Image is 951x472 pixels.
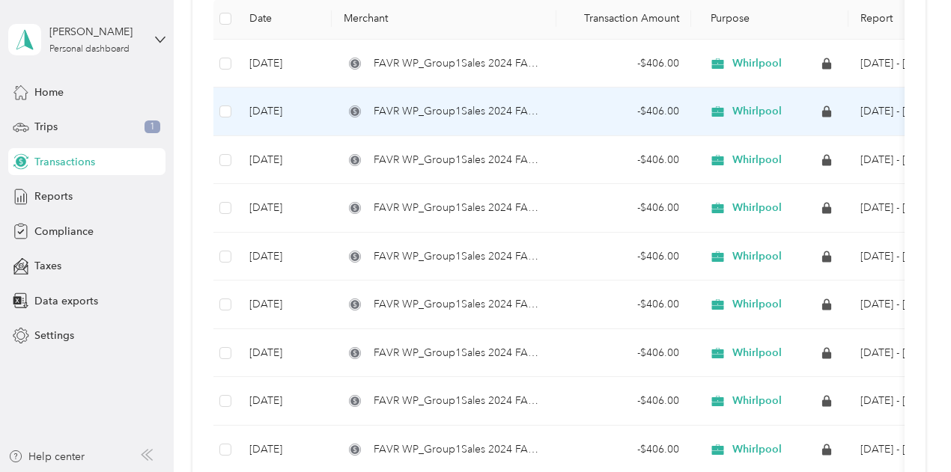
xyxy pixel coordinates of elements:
td: [DATE] [237,136,332,185]
span: Trips [34,119,58,135]
div: Personal dashboard [49,45,130,54]
span: Whirlpool [732,201,782,215]
span: Transactions [34,154,95,170]
span: Data exports [34,293,98,309]
td: [DATE] [237,88,332,136]
span: Taxes [34,258,61,274]
span: FAVR WP_Group1Sales 2024 FAVR program [374,393,544,409]
div: - $406.00 [568,441,679,458]
span: Whirlpool [732,57,782,70]
iframe: Everlance-gr Chat Button Frame [867,388,951,472]
td: [DATE] [237,40,332,88]
span: Purpose [703,12,750,25]
div: - $406.00 [568,55,679,72]
div: [PERSON_NAME] [49,24,143,40]
span: FAVR WP_Group1Sales 2024 FAVR program [374,55,544,72]
div: - $406.00 [568,296,679,313]
td: [DATE] [237,377,332,426]
span: Reports [34,189,73,204]
span: Whirlpool [732,346,782,360]
span: FAVR WP_Group1Sales 2024 FAVR program [374,345,544,361]
span: FAVR WP_Group1Sales 2024 FAVR program [374,441,544,458]
td: [DATE] [237,184,332,233]
span: FAVR WP_Group1Sales 2024 FAVR program [374,248,544,265]
td: [DATE] [237,329,332,378]
span: 1 [145,120,160,134]
span: Whirlpool [732,105,782,118]
div: - $406.00 [568,393,679,409]
td: [DATE] [237,281,332,329]
span: Settings [34,328,74,343]
span: Whirlpool [732,153,782,167]
span: Compliance [34,224,94,239]
button: Help center [8,449,85,465]
div: - $406.00 [568,345,679,361]
div: - $406.00 [568,103,679,120]
span: Whirlpool [732,443,782,456]
td: [DATE] [237,233,332,281]
span: Home [34,85,64,100]
span: Whirlpool [732,394,782,408]
div: - $406.00 [568,248,679,265]
div: - $406.00 [568,152,679,168]
div: - $406.00 [568,200,679,216]
span: FAVR WP_Group1Sales 2024 FAVR program [374,296,544,313]
span: FAVR WP_Group1Sales 2024 FAVR program [374,152,544,168]
span: FAVR WP_Group1Sales 2024 FAVR program [374,103,544,120]
span: Whirlpool [732,298,782,311]
span: Whirlpool [732,250,782,263]
span: FAVR WP_Group1Sales 2024 FAVR program [374,200,544,216]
